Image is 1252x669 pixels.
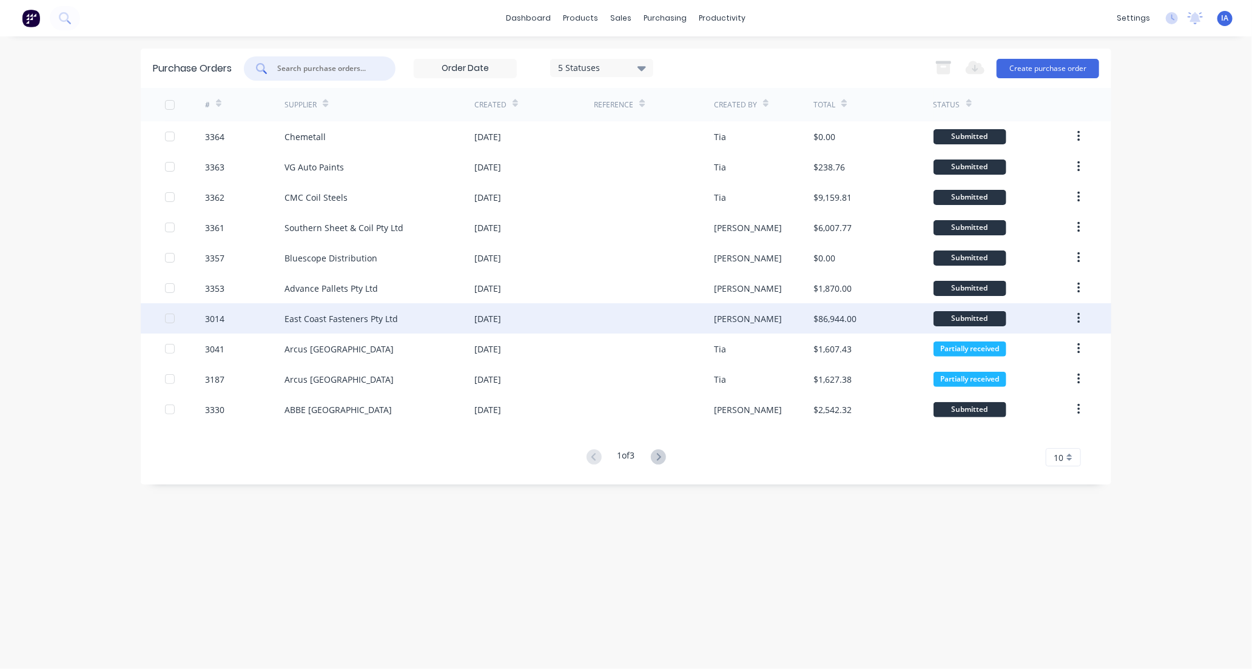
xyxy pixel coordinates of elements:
[284,252,377,264] div: Bluescope Distribution
[813,252,835,264] div: $0.00
[284,191,348,204] div: CMC Coil Steels
[934,281,1006,296] div: Submitted
[474,99,507,110] div: Created
[714,373,726,386] div: Tia
[205,312,224,325] div: 3014
[557,9,605,27] div: products
[813,191,852,204] div: $9,159.81
[205,99,210,110] div: #
[813,130,835,143] div: $0.00
[22,9,40,27] img: Factory
[205,191,224,204] div: 3362
[474,312,501,325] div: [DATE]
[205,130,224,143] div: 3364
[205,343,224,355] div: 3041
[813,282,852,295] div: $1,870.00
[605,9,638,27] div: sales
[153,61,232,76] div: Purchase Orders
[714,161,726,173] div: Tia
[284,282,378,295] div: Advance Pallets Pty Ltd
[284,373,394,386] div: Arcus [GEOGRAPHIC_DATA]
[714,252,782,264] div: [PERSON_NAME]
[813,343,852,355] div: $1,607.43
[714,99,757,110] div: Created By
[714,312,782,325] div: [PERSON_NAME]
[559,61,645,74] div: 5 Statuses
[474,373,501,386] div: [DATE]
[934,341,1006,357] div: Partially received
[1222,13,1229,24] span: IA
[284,221,403,234] div: Southern Sheet & Coil Pty Ltd
[934,250,1006,266] div: Submitted
[813,373,852,386] div: $1,627.38
[284,99,317,110] div: Supplier
[714,343,726,355] div: Tia
[205,252,224,264] div: 3357
[934,160,1006,175] div: Submitted
[474,130,501,143] div: [DATE]
[714,282,782,295] div: [PERSON_NAME]
[474,191,501,204] div: [DATE]
[1054,451,1063,464] span: 10
[284,403,392,416] div: ABBE [GEOGRAPHIC_DATA]
[276,62,377,75] input: Search purchase orders...
[474,252,501,264] div: [DATE]
[714,130,726,143] div: Tia
[284,312,398,325] div: East Coast Fasteners Pty Ltd
[934,311,1006,326] div: Submitted
[474,403,501,416] div: [DATE]
[813,161,845,173] div: $238.76
[813,99,835,110] div: Total
[813,403,852,416] div: $2,542.32
[618,449,635,466] div: 1 of 3
[638,9,693,27] div: purchasing
[205,373,224,386] div: 3187
[474,282,501,295] div: [DATE]
[284,161,344,173] div: VG Auto Paints
[205,282,224,295] div: 3353
[934,129,1006,144] div: Submitted
[813,312,857,325] div: $86,944.00
[714,221,782,234] div: [PERSON_NAME]
[934,220,1006,235] div: Submitted
[205,161,224,173] div: 3363
[813,221,852,234] div: $6,007.77
[474,221,501,234] div: [DATE]
[934,190,1006,205] div: Submitted
[934,99,960,110] div: Status
[934,402,1006,417] div: Submitted
[934,372,1006,387] div: Partially received
[205,403,224,416] div: 3330
[284,130,326,143] div: Chemetall
[714,403,782,416] div: [PERSON_NAME]
[1111,9,1156,27] div: settings
[693,9,752,27] div: productivity
[284,343,394,355] div: Arcus [GEOGRAPHIC_DATA]
[205,221,224,234] div: 3361
[714,191,726,204] div: Tia
[500,9,557,27] a: dashboard
[474,161,501,173] div: [DATE]
[997,59,1099,78] button: Create purchase order
[414,59,516,78] input: Order Date
[474,343,501,355] div: [DATE]
[594,99,633,110] div: Reference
